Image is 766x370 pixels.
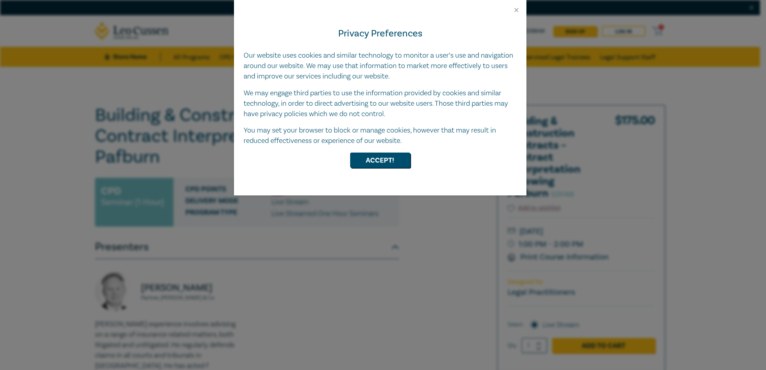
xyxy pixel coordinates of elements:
button: Accept! [350,153,410,168]
h4: Privacy Preferences [244,26,517,41]
p: You may set your browser to block or manage cookies, however that may result in reduced effective... [244,125,517,146]
p: Our website uses cookies and similar technology to monitor a user’s use and navigation around our... [244,50,517,82]
button: Close [513,6,520,14]
p: We may engage third parties to use the information provided by cookies and similar technology, in... [244,88,517,119]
